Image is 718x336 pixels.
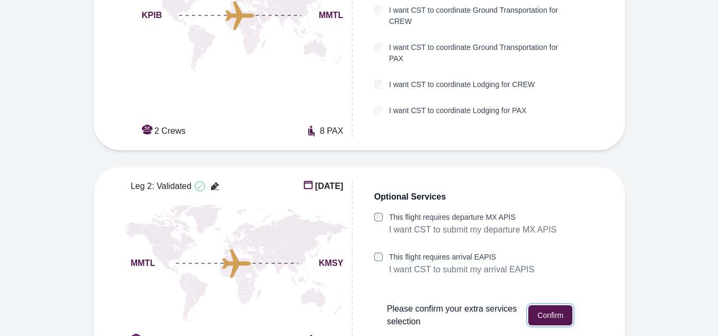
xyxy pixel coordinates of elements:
span: Leg 2: Validated [131,180,191,193]
span: MMTL [319,9,343,22]
span: Please confirm your extra services selection [387,303,520,328]
span: Optional Services [374,191,446,203]
span: 8 PAX [320,125,343,137]
label: I want CST to coordinate Ground Transportation for CREW [389,5,575,27]
button: Confirm [528,305,572,325]
span: KPIB [142,9,162,22]
span: MMTL [131,257,155,270]
label: I want CST to coordinate Ground Transportation for PAX [389,42,575,64]
span: 2 Crews [155,125,186,137]
label: I want CST to coordinate Lodging for CREW [389,79,535,90]
span: [DATE] [315,180,343,193]
span: KMSY [319,257,343,270]
label: This flight requires arrival EAPIS [389,252,535,263]
p: I want CST to submit my arrival EAPIS [389,263,535,277]
label: This flight requires departure MX APIS [389,212,556,223]
label: I want CST to coordinate Lodging for PAX [389,105,527,116]
p: I want CST to submit my departure MX APIS [389,223,556,237]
